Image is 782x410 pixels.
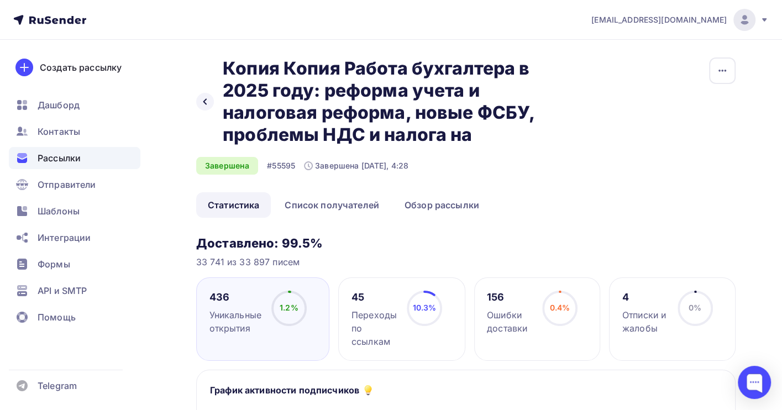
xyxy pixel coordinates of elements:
a: Контакты [9,120,140,143]
a: Отправители [9,174,140,196]
a: Дашборд [9,94,140,116]
span: Шаблоны [38,204,80,218]
span: Отправители [38,178,96,191]
span: Рассылки [38,151,81,165]
h5: График активности подписчиков [210,383,359,397]
div: Создать рассылку [40,61,122,74]
span: Интеграции [38,231,91,244]
span: Дашборд [38,98,80,112]
span: API и SMTP [38,284,87,297]
h2: Копия Копия Работа бухгалтера в 2025 году: реформа учета и налоговая реформа, новые ФСБУ, проблем... [223,57,557,146]
div: 156 [487,291,532,304]
span: 1.2% [280,303,298,312]
div: Завершена [DATE], 4:28 [304,160,408,171]
div: Отписки и жалобы [622,308,668,335]
a: Формы [9,253,140,275]
div: Завершена [196,157,258,175]
div: 436 [209,291,261,304]
h3: Доставлено: 99.5% [196,235,736,251]
span: Telegram [38,379,77,392]
span: 10.3% [413,303,437,312]
a: Обзор рассылки [393,192,491,218]
span: Помощь [38,311,76,324]
a: Статистика [196,192,271,218]
span: 0% [689,303,701,312]
div: #55595 [267,160,295,171]
a: Рассылки [9,147,140,169]
div: 45 [351,291,397,304]
span: 0.4% [549,303,570,312]
div: Ошибки доставки [487,308,532,335]
div: Переходы по ссылкам [351,308,397,348]
a: Шаблоны [9,200,140,222]
div: 4 [622,291,668,304]
div: Уникальные открытия [209,308,261,335]
span: Контакты [38,125,80,138]
span: Формы [38,257,70,271]
span: [EMAIL_ADDRESS][DOMAIN_NAME] [591,14,727,25]
div: 33 741 из 33 897 писем [196,255,736,269]
a: [EMAIL_ADDRESS][DOMAIN_NAME] [591,9,769,31]
a: Список получателей [273,192,391,218]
